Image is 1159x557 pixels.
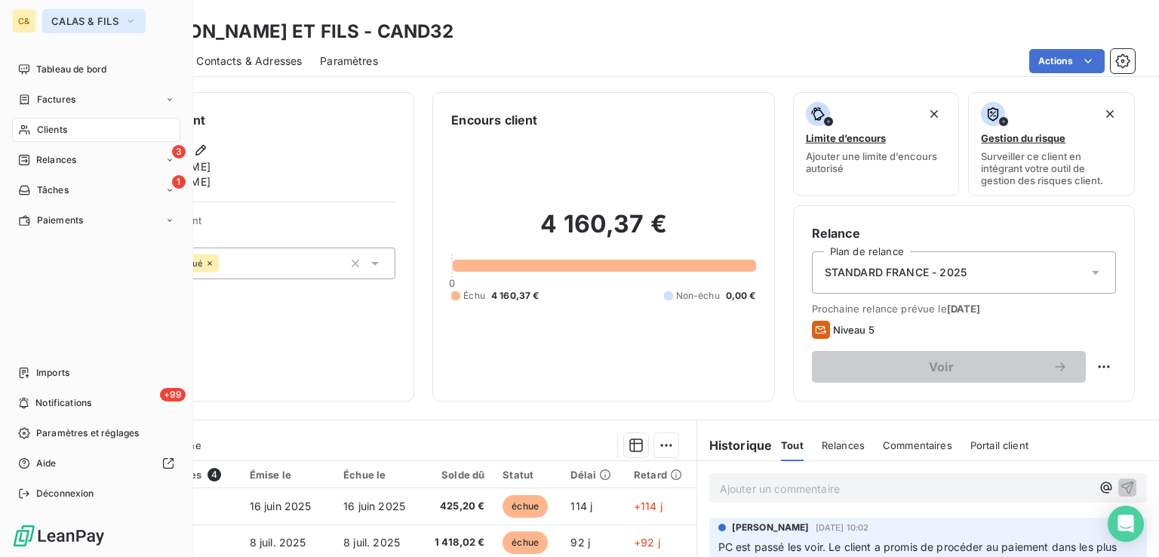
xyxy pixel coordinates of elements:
[732,521,810,534] span: [PERSON_NAME]
[970,439,1028,451] span: Portail client
[37,123,67,137] span: Clients
[833,324,875,336] span: Niveau 5
[570,536,590,549] span: 92 j
[36,426,139,440] span: Paramètres et réglages
[503,531,548,554] span: échue
[343,536,400,549] span: 8 juil. 2025
[208,468,221,482] span: 4
[343,469,411,481] div: Échue le
[451,111,537,129] h6: Encours client
[825,265,967,280] span: STANDARD FRANCE - 2025
[812,224,1116,242] h6: Relance
[196,54,302,69] span: Contacts & Adresses
[172,145,186,158] span: 3
[676,289,720,303] span: Non-échu
[806,150,947,174] span: Ajouter une limite d’encours autorisé
[449,277,455,289] span: 0
[491,289,540,303] span: 4 160,37 €
[36,457,57,470] span: Aide
[250,469,326,481] div: Émise le
[981,132,1065,144] span: Gestion du risque
[816,523,869,532] span: [DATE] 10:02
[968,92,1135,196] button: Gestion du risqueSurveiller ce client en intégrant votre outil de gestion des risques client.
[172,175,186,189] span: 1
[12,9,36,33] div: C&
[37,214,83,227] span: Paiements
[37,93,75,106] span: Factures
[121,214,395,235] span: Propriétés Client
[250,536,306,549] span: 8 juil. 2025
[634,500,663,512] span: +114 j
[812,303,1116,315] span: Prochaine relance prévue le
[697,436,773,454] h6: Historique
[726,289,756,303] span: 0,00 €
[503,469,552,481] div: Statut
[451,209,755,254] h2: 4 160,37 €
[250,500,312,512] span: 16 juin 2025
[830,361,1053,373] span: Voir
[36,153,76,167] span: Relances
[429,499,484,514] span: 425,20 €
[806,132,886,144] span: Limite d’encours
[781,439,804,451] span: Tout
[822,439,865,451] span: Relances
[503,495,548,518] span: échue
[429,469,484,481] div: Solde dû
[812,351,1086,383] button: Voir
[160,388,186,402] span: +99
[570,469,616,481] div: Délai
[91,111,395,129] h6: Informations client
[1108,506,1144,542] div: Open Intercom Messenger
[51,15,118,27] span: CALAS & FILS
[634,469,687,481] div: Retard
[1029,49,1105,73] button: Actions
[343,500,405,512] span: 16 juin 2025
[35,396,91,410] span: Notifications
[320,54,378,69] span: Paramètres
[36,63,106,76] span: Tableau de bord
[37,183,69,197] span: Tâches
[219,257,231,270] input: Ajouter une valeur
[12,451,180,475] a: Aide
[981,150,1122,186] span: Surveiller ce client en intégrant votre outil de gestion des risques client.
[133,18,454,45] h3: [PERSON_NAME] ET FILS - CAND32
[570,500,592,512] span: 114 j
[36,487,94,500] span: Déconnexion
[36,366,69,380] span: Imports
[947,303,981,315] span: [DATE]
[883,439,952,451] span: Commentaires
[429,535,484,550] span: 1 418,02 €
[463,289,485,303] span: Échu
[634,536,660,549] span: +92 j
[12,524,106,548] img: Logo LeanPay
[793,92,960,196] button: Limite d’encoursAjouter une limite d’encours autorisé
